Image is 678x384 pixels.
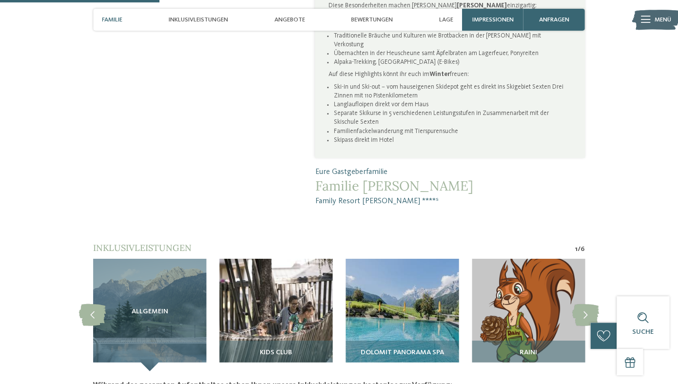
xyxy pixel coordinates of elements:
img: Unser Familienhotel in Sexten, euer Urlaubszuhause in den Dolomiten [472,259,585,372]
strong: [PERSON_NAME] [457,2,507,9]
span: Dolomit Panorama SPA [360,349,444,357]
span: Family Resort [PERSON_NAME] ****ˢ [315,196,584,207]
p: Diese Besonderheiten machen [PERSON_NAME] einzigartig: [329,1,572,10]
span: Inklusivleistungen [93,242,192,253]
span: Lage [439,16,453,23]
li: Skipass direkt im Hotel [333,136,572,145]
span: 6 [581,244,585,254]
span: Suche [632,328,654,335]
li: Traditionelle Bräuche und Kulturen wie Brotbacken in der [PERSON_NAME] mit Verkostung [333,32,572,49]
span: Angebote [274,16,305,23]
p: Auf diese Highlights könnt ihr euch im freuen: [329,70,572,79]
strong: Winter [429,71,450,77]
span: Bewertungen [351,16,393,23]
li: Alpaka-Trekking, [GEOGRAPHIC_DATA] (E-Bikes) [333,58,572,67]
img: Unser Familienhotel in Sexten, euer Urlaubszuhause in den Dolomiten [346,259,459,372]
span: Familie [102,16,122,23]
li: Familienfackelwanderung mit Tierspurensuche [333,127,572,136]
span: Inklusivleistungen [169,16,228,23]
span: Allgemein [131,308,168,316]
span: RAINI [520,349,537,357]
span: Eure Gastgeberfamilie [315,167,584,178]
span: 1 [575,244,578,254]
img: Unser Familienhotel in Sexten, euer Urlaubszuhause in den Dolomiten [219,259,332,372]
li: Separate Skikurse in 5 verschiedenen Leistungsstufen in Zusammenarbeit mit der Skischule Sexten [333,109,572,127]
span: Kids Club [260,349,292,357]
span: Impressionen [472,16,513,23]
span: anfragen [539,16,569,23]
li: Ski-in und Ski-out – vom hauseigenen Skidepot geht es direkt ins Skigebiet Sexten Drei Zinnen mit... [333,83,572,100]
span: / [578,244,581,254]
span: Familie [PERSON_NAME] [315,178,584,193]
li: Langlaufloipen direkt vor dem Haus [333,100,572,109]
li: Übernachten in der Heuscheune samt Äpfelbraten am Lagerfeuer, Ponyreiten [333,49,572,58]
